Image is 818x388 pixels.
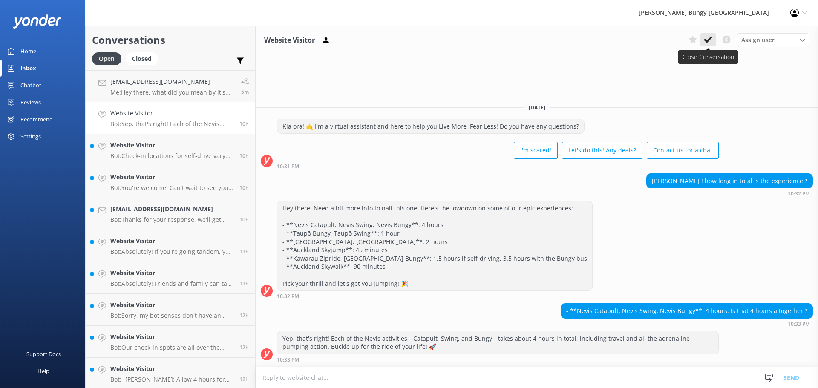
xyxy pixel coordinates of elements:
[110,152,233,160] p: Bot: Check-in locations for self-drive vary by activity: - [GEOGRAPHIC_DATA]: Base Building, [STR...
[277,331,718,354] div: Yep, that's right! Each of the Nevis activities—Catapult, Swing, and Bungy—takes about 4 hours in...
[241,88,249,95] span: Oct 13 2025 08:34am (UTC +13:00) Pacific/Auckland
[741,35,775,45] span: Assign user
[110,236,233,246] h4: Website Visitor
[86,166,255,198] a: Website VisitorBot:You're welcome! Can't wait to see you take the plunge! 🤘10h
[110,216,233,224] p: Bot: Thanks for your response, we'll get back to you as soon as we can during opening hours.
[239,184,249,191] span: Oct 12 2025 09:51pm (UTC +13:00) Pacific/Auckland
[514,142,558,159] button: I'm scared!
[110,77,235,86] h4: [EMAIL_ADDRESS][DOMAIN_NAME]
[110,280,233,287] p: Bot: Absolutely! Friends and family can tag along for the ride. Spectators are welcome at all our...
[37,362,49,379] div: Help
[86,262,255,294] a: Website VisitorBot:Absolutely! Friends and family can tag along for the ride. Spectators are welc...
[86,294,255,326] a: Website VisitorBot:Sorry, my bot senses don't have an answer for that, please try and rephrase yo...
[110,109,233,118] h4: Website Visitor
[524,104,550,111] span: [DATE]
[20,43,36,60] div: Home
[110,300,233,310] h4: Website Visitor
[92,52,121,65] div: Open
[239,344,249,351] span: Oct 12 2025 08:31pm (UTC +13:00) Pacific/Auckland
[110,120,233,128] p: Bot: Yep, that's right! Each of the Nevis activities—Catapult, Swing, and Bungy—takes about 4 hou...
[110,364,233,374] h4: Website Visitor
[277,357,299,362] strong: 10:33 PM
[110,376,233,383] p: Bot: - [PERSON_NAME]: Allow 4 hours for the whole experience, including travel. - Taupō Bungy: Se...
[277,119,584,134] div: Kia ora! 🤙 I'm a virtual assistant and here to help you Live More, Fear Less! Do you have any que...
[86,134,255,166] a: Website VisitorBot:Check-in locations for self-drive vary by activity: - [GEOGRAPHIC_DATA]: Base ...
[13,14,62,29] img: yonder-white-logo.png
[110,172,233,182] h4: Website Visitor
[239,280,249,287] span: Oct 12 2025 09:15pm (UTC +13:00) Pacific/Auckland
[110,332,233,342] h4: Website Visitor
[86,230,255,262] a: Website VisitorBot:Absolutely! If you're going tandem, you can hug it out while you swing through...
[277,294,299,299] strong: 10:32 PM
[647,142,719,159] button: Contact us for a chat
[92,54,126,63] a: Open
[239,376,249,383] span: Oct 12 2025 08:24pm (UTC +13:00) Pacific/Auckland
[110,204,233,214] h4: [EMAIL_ADDRESS][DOMAIN_NAME]
[26,345,61,362] div: Support Docs
[277,293,593,299] div: Oct 12 2025 10:32pm (UTC +13:00) Pacific/Auckland
[20,111,53,128] div: Recommend
[110,344,233,351] p: Bot: Our check-in spots are all over the place, depending on your thrill of choice: - [GEOGRAPHIC...
[239,120,249,127] span: Oct 12 2025 10:33pm (UTC +13:00) Pacific/Auckland
[561,321,813,327] div: Oct 12 2025 10:33pm (UTC +13:00) Pacific/Auckland
[92,32,249,48] h2: Conversations
[86,326,255,358] a: Website VisitorBot:Our check-in spots are all over the place, depending on your thrill of choice:...
[788,322,810,327] strong: 10:33 PM
[277,356,719,362] div: Oct 12 2025 10:33pm (UTC +13:00) Pacific/Auckland
[561,304,812,318] div: - **Nevis Catapult, Nevis Swing, Nevis Bungy**: 4 hours. Is that 4 hours altogether ?
[264,35,315,46] h3: Website Visitor
[20,60,36,77] div: Inbox
[239,216,249,223] span: Oct 12 2025 09:47pm (UTC +13:00) Pacific/Auckland
[277,164,299,169] strong: 10:31 PM
[647,174,812,188] div: [PERSON_NAME] ! how long in total is the experience ?
[646,190,813,196] div: Oct 12 2025 10:32pm (UTC +13:00) Pacific/Auckland
[110,184,233,192] p: Bot: You're welcome! Can't wait to see you take the plunge! 🤘
[277,163,719,169] div: Oct 12 2025 10:31pm (UTC +13:00) Pacific/Auckland
[277,201,592,290] div: Hey there! Need a bit more info to nail this one. Here's the lowdown on some of our epic experien...
[737,33,809,47] div: Assign User
[239,152,249,159] span: Oct 12 2025 10:09pm (UTC +13:00) Pacific/Auckland
[126,54,162,63] a: Closed
[86,102,255,134] a: Website VisitorBot:Yep, that's right! Each of the Nevis activities—Catapult, Swing, and Bungy—tak...
[110,268,233,278] h4: Website Visitor
[110,89,235,96] p: Me: Hey there, what did you mean by it's not letting you book? what kind of error are you experei...
[126,52,158,65] div: Closed
[86,198,255,230] a: [EMAIL_ADDRESS][DOMAIN_NAME]Bot:Thanks for your response, we'll get back to you as soon as we can...
[110,312,233,319] p: Bot: Sorry, my bot senses don't have an answer for that, please try and rephrase your question, I...
[788,191,810,196] strong: 10:32 PM
[86,70,255,102] a: [EMAIL_ADDRESS][DOMAIN_NAME]Me:Hey there, what did you mean by it's not letting you book? what ki...
[20,128,41,145] div: Settings
[562,142,642,159] button: Let's do this! Any deals?
[20,77,41,94] div: Chatbot
[110,248,233,256] p: Bot: Absolutely! If you're going tandem, you can hug it out while you swing through the air. Just...
[110,141,233,150] h4: Website Visitor
[239,312,249,319] span: Oct 12 2025 08:36pm (UTC +13:00) Pacific/Auckland
[239,248,249,255] span: Oct 12 2025 09:27pm (UTC +13:00) Pacific/Auckland
[20,94,41,111] div: Reviews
